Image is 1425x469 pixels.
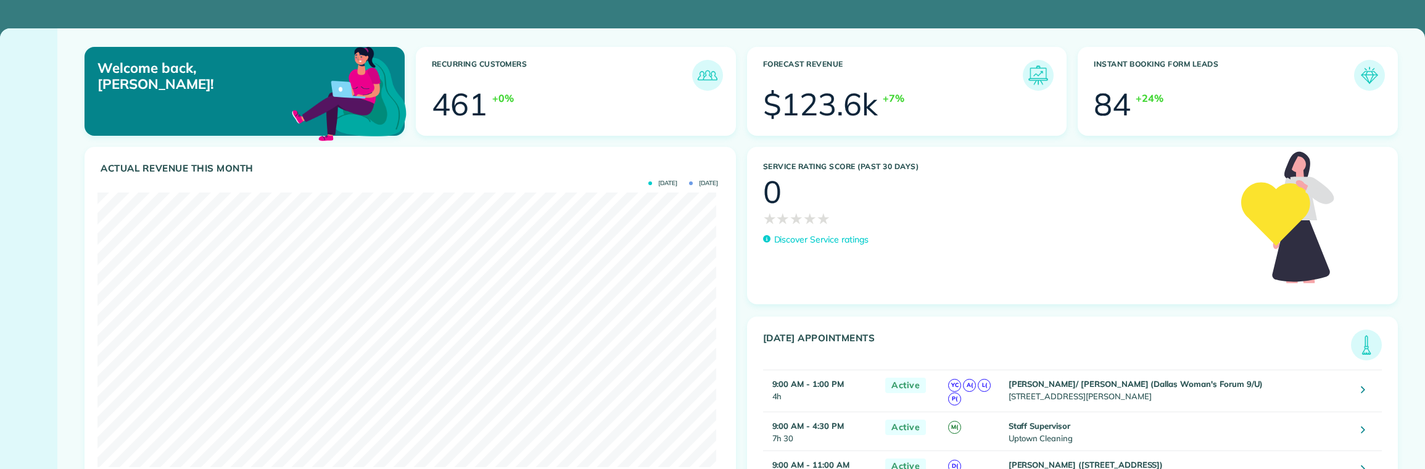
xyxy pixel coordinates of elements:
[774,233,869,246] p: Discover Service ratings
[817,207,830,230] span: ★
[1009,379,1263,389] strong: [PERSON_NAME]/ [PERSON_NAME] (Dallas Woman's Forum 9/U)
[1009,421,1070,431] strong: Staff Supervisor
[1026,63,1051,88] img: icon_forecast_revenue-8c13a41c7ed35a8dcfafea3cbb826a0462acb37728057bba2d056411b612bbbe.png
[772,421,844,431] strong: 9:00 AM - 4:30 PM
[648,180,677,186] span: [DATE]
[776,207,790,230] span: ★
[1354,333,1379,357] img: icon_todays_appointments-901f7ab196bb0bea1936b74009e4eb5ffbc2d2711fa7634e0d609ed5ef32b18b.png
[101,163,723,174] h3: Actual Revenue this month
[763,176,782,207] div: 0
[1357,63,1382,88] img: icon_form_leads-04211a6a04a5b2264e4ee56bc0799ec3eb69b7e499cbb523a139df1d13a81ae0.png
[1136,91,1163,106] div: +24%
[432,60,692,91] h3: Recurring Customers
[885,420,926,435] span: Active
[763,370,880,412] td: 4h
[1094,60,1354,91] h3: Instant Booking Form Leads
[1094,89,1131,120] div: 84
[289,33,409,152] img: dashboard_welcome-42a62b7d889689a78055ac9021e634bf52bae3f8056760290aed330b23ab8690.png
[492,91,514,106] div: +0%
[885,378,926,393] span: Active
[695,63,720,88] img: icon_recurring_customers-cf858462ba22bcd05b5a5880d41d6543d210077de5bb9ebc9590e49fd87d84ed.png
[790,207,803,230] span: ★
[948,379,961,392] span: YC
[689,180,718,186] span: [DATE]
[772,379,844,389] strong: 9:00 AM - 1:00 PM
[763,412,880,451] td: 7h 30
[948,392,961,405] span: P(
[1006,370,1352,412] td: [STREET_ADDRESS][PERSON_NAME]
[763,207,777,230] span: ★
[883,91,904,106] div: +7%
[1006,412,1352,451] td: Uptown Cleaning
[763,333,1352,360] h3: [DATE] Appointments
[763,60,1023,91] h3: Forecast Revenue
[97,60,304,93] p: Welcome back, [PERSON_NAME]!
[763,89,878,120] div: $123.6k
[432,89,487,120] div: 461
[803,207,817,230] span: ★
[963,379,976,392] span: A(
[978,379,991,392] span: L(
[948,421,961,434] span: M(
[763,233,869,246] a: Discover Service ratings
[763,162,1229,171] h3: Service Rating score (past 30 days)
